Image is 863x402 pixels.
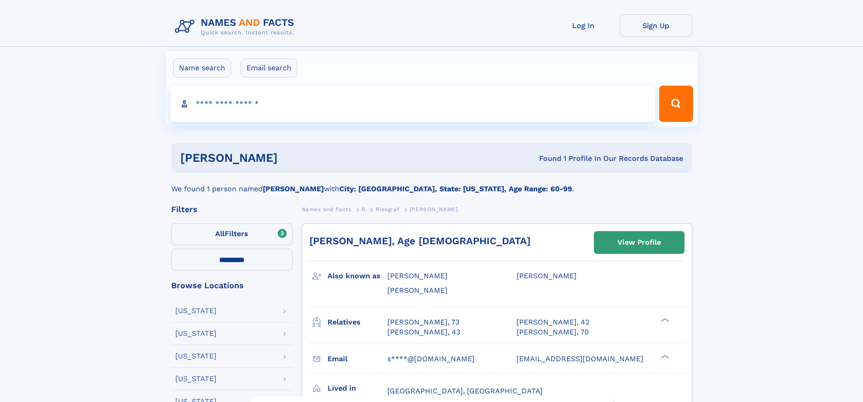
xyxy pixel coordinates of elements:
[617,232,661,253] div: View Profile
[171,223,293,245] label: Filters
[170,86,656,122] input: search input
[171,15,302,39] img: Logo Names and Facts
[659,354,670,359] div: ❯
[516,317,589,327] a: [PERSON_NAME], 42
[408,154,683,164] div: Found 1 Profile In Our Records Database
[376,203,399,215] a: Riesgraf
[410,206,458,213] span: [PERSON_NAME]
[516,327,589,337] a: [PERSON_NAME], 70
[516,354,643,363] span: [EMAIL_ADDRESS][DOMAIN_NAME]
[328,351,387,367] h3: Email
[175,375,217,383] div: [US_STATE]
[339,184,572,193] b: City: [GEOGRAPHIC_DATA], State: [US_STATE], Age Range: 60-99
[516,271,577,280] span: [PERSON_NAME]
[362,206,366,213] span: R
[171,205,293,213] div: Filters
[659,317,670,323] div: ❯
[362,203,366,215] a: R
[173,58,231,77] label: Name search
[309,235,530,247] a: [PERSON_NAME], Age [DEMOGRAPHIC_DATA]
[302,203,352,215] a: Names and Facts
[328,268,387,284] h3: Also known as
[175,307,217,315] div: [US_STATE]
[328,315,387,330] h3: Relatives
[215,229,225,238] span: All
[175,330,217,337] div: [US_STATE]
[376,206,399,213] span: Riesgraf
[387,327,460,337] a: [PERSON_NAME], 43
[171,173,692,194] div: We found 1 person named with .
[387,387,543,395] span: [GEOGRAPHIC_DATA], [GEOGRAPHIC_DATA]
[620,15,692,37] a: Sign Up
[659,86,693,122] button: Search Button
[171,281,293,290] div: Browse Locations
[180,152,409,164] h1: [PERSON_NAME]
[387,286,448,295] span: [PERSON_NAME]
[594,232,684,253] a: View Profile
[241,58,297,77] label: Email search
[328,381,387,396] h3: Lived in
[387,271,448,280] span: [PERSON_NAME]
[263,184,324,193] b: [PERSON_NAME]
[387,317,459,327] a: [PERSON_NAME], 73
[547,15,620,37] a: Log In
[175,353,217,360] div: [US_STATE]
